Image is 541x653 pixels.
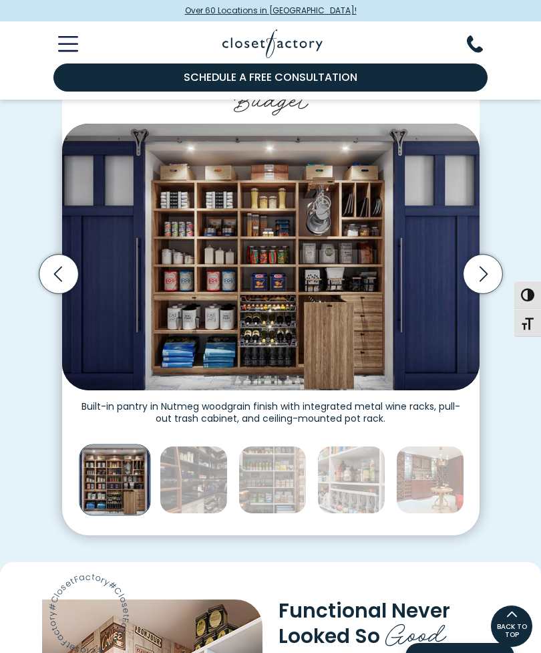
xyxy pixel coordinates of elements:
img: Closet Factory Logo [222,29,323,58]
span: BACK TO TOP [491,623,532,639]
span: Good [385,611,446,652]
img: Custom pantry with natural wood shelves, pet food storage, and navy sliding barn doors for concea... [79,444,150,516]
a: Schedule a Free Consultation [53,63,488,92]
a: BACK TO TOP [490,605,533,648]
img: Custom pantry with natural wood shelves, pet food storage, and navy sliding barn doors for concea... [62,124,480,390]
img: Walk-in pantry featuring retro café wallpaper, fully stocked open shelving, and sliding racks for... [238,446,307,514]
img: Wine storage and home tasting room. [396,446,464,514]
button: Phone Number [467,35,499,53]
img: Pantry with black cabinetry, marble-look counters, woven baskets, and a wooden ladder for high sh... [160,446,228,514]
button: Previous slide [35,250,83,298]
figcaption: Built-in pantry in Nutmeg woodgrain finish with integrated metal wine racks, pull-out trash cabin... [62,390,480,424]
img: Custom pantry with labeled clear bins, rotating trays, and a can dispenser for organized food and... [317,446,385,514]
button: Toggle High Contrast [514,281,541,309]
button: Next slide [459,250,507,298]
span: Looked So [279,622,380,650]
span: Over 60 Locations in [GEOGRAPHIC_DATA]! [185,5,357,17]
button: Toggle Mobile Menu [42,36,78,52]
span: Functional Never [279,597,450,624]
button: Toggle Font size [514,309,541,337]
